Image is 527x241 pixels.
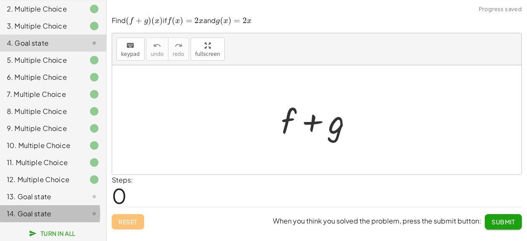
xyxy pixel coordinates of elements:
[112,183,127,209] span: 0
[195,51,220,57] span: fullscreen
[7,89,75,99] div: 7. Multiple Choice
[234,16,240,25] span: =
[89,192,99,202] i: Task not started.
[89,72,99,82] i: Task finished.
[89,38,99,48] i: Task not started.
[173,51,184,57] span: redo
[89,140,99,151] i: Task finished.
[89,4,99,14] i: Task finished.
[243,16,247,25] span: 2
[191,38,225,61] button: fullscreen
[7,4,75,14] div: 2. Multiple Choice
[168,38,189,61] button: redoredo
[89,89,99,99] i: Task finished.
[174,41,182,51] i: redo
[7,140,75,151] div: 10. Multiple Choice
[89,21,99,31] i: Task finished.
[223,17,228,25] span: x
[151,16,155,25] span: (
[7,72,75,82] div: 6. Multiple Choice
[7,157,75,168] div: 11. Multiple Choice
[159,16,163,25] span: )
[126,41,134,51] i: keyboard
[89,209,99,219] i: Task not started.
[129,17,133,25] span: f
[199,17,203,25] span: x
[116,38,145,61] button: keyboardkeypad
[31,229,75,237] span: Turn In All
[7,21,75,31] div: 3. Multiple Choice
[153,41,161,51] i: undo
[89,55,99,65] i: Task finished.
[146,38,168,61] button: undoundo
[194,16,199,25] span: 2
[220,16,223,25] span: (
[121,51,140,57] span: keypad
[7,192,75,202] div: 13. Goal state
[228,16,232,25] span: )
[7,209,75,219] div: 14. Goal state
[112,175,133,184] label: Steps:
[180,16,183,25] span: )
[247,17,252,25] span: x
[24,226,82,241] button: Turn In All
[89,106,99,116] i: Task finished.
[273,216,481,225] span: When you think you solved the problem, press the submit button:
[89,174,99,185] i: Task finished.
[7,174,75,185] div: 12. Multiple Choice
[485,214,522,229] button: Submit
[172,16,175,25] span: (
[175,17,180,25] span: x
[89,157,99,168] i: Task finished.
[148,16,151,25] span: )
[7,106,75,116] div: 8. Multiple Choice
[144,17,148,25] span: g
[216,17,220,25] span: g
[136,16,142,25] span: +
[479,5,522,14] span: Progress saved
[167,17,171,25] span: f
[492,218,515,226] span: Submit
[126,16,129,25] span: (
[112,16,522,26] p: Find if and
[7,123,75,134] div: 9. Multiple Choice
[151,51,164,57] span: undo
[7,38,75,48] div: 4. Goal state
[7,55,75,65] div: 5. Multiple Choice
[155,17,159,25] span: x
[186,16,192,25] span: =
[89,123,99,134] i: Task finished.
